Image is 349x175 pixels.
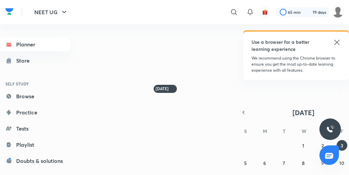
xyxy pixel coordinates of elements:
abbr: October 2, 2025 [321,142,324,149]
abbr: October 6, 2025 [263,160,266,166]
img: ttu [326,125,334,133]
abbr: October 9, 2025 [321,160,324,166]
img: Company Logo [5,6,13,16]
abbr: Monday [263,128,267,134]
button: October 1, 2025 [298,140,309,151]
button: October 5, 2025 [240,157,251,168]
button: avatar [260,7,270,17]
abbr: October 5, 2025 [244,160,247,166]
button: October 2, 2025 [317,140,328,151]
abbr: October 8, 2025 [302,160,305,166]
abbr: October 7, 2025 [283,160,285,166]
button: October 10, 2025 [337,157,347,168]
abbr: Friday [341,128,343,134]
img: VAISHNAVI DWIVEDI [332,6,344,18]
button: October 8, 2025 [298,157,309,168]
h6: [DATE] [156,86,168,92]
p: We recommend using the Chrome browser to ensure you get the most up-to-date learning experience w... [251,55,341,73]
button: October 9, 2025 [317,157,328,168]
abbr: Sunday [244,128,247,134]
a: Company Logo [5,6,13,18]
h5: Use a browser for a better learning experience [251,38,318,53]
span: [DATE] [293,108,314,117]
div: Store [16,57,34,65]
img: avatar [262,9,268,15]
abbr: Wednesday [302,128,306,134]
abbr: October 3, 2025 [341,142,343,149]
button: NEET UG [30,5,72,19]
button: October 6, 2025 [259,157,270,168]
abbr: October 10, 2025 [339,160,344,166]
abbr: Tuesday [283,128,285,134]
abbr: October 1, 2025 [302,142,304,149]
button: October 7, 2025 [279,157,289,168]
button: October 3, 2025 [337,140,347,151]
img: streak [305,9,311,15]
